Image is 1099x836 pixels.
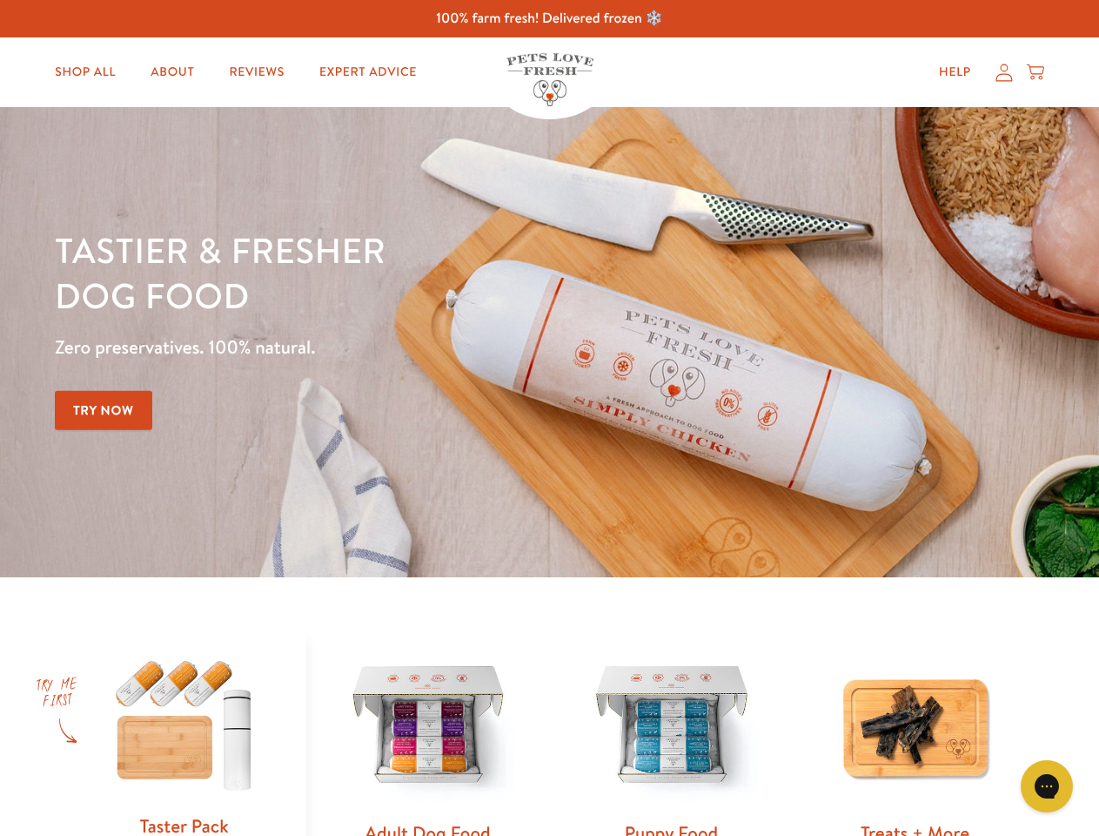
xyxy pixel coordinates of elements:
[506,53,593,106] img: Pets Love Fresh
[55,227,714,318] h1: Tastier & fresher dog food
[55,391,152,430] a: Try Now
[55,332,714,363] p: Zero preservatives. 100% natural.
[305,55,431,90] a: Expert Advice
[41,55,130,90] a: Shop All
[1012,754,1082,819] iframe: Gorgias live chat messenger
[925,55,985,90] a: Help
[215,55,298,90] a: Reviews
[137,55,208,90] a: About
